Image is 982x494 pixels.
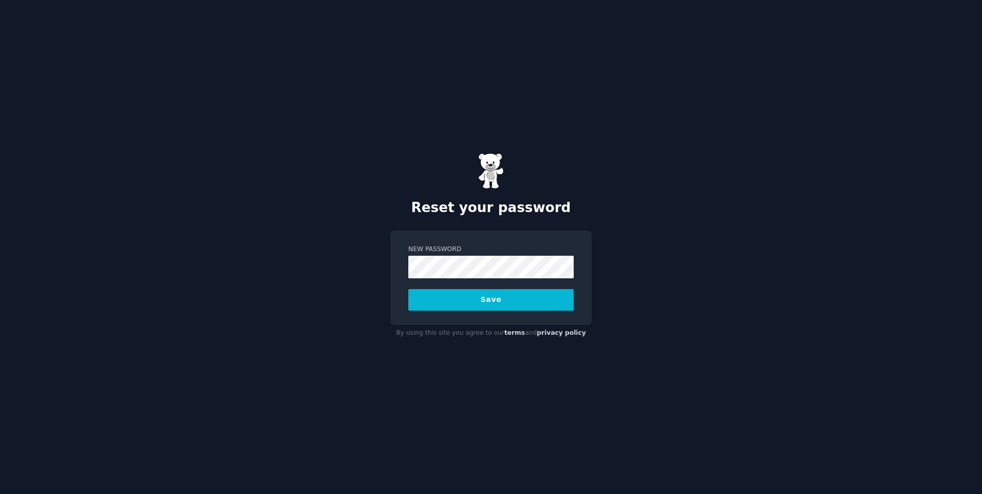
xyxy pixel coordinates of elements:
h2: Reset your password [390,200,592,216]
label: New Password [408,245,574,254]
div: By using this site you agree to our and [390,325,592,341]
button: Save [408,289,574,311]
img: Gummy Bear [478,153,504,189]
a: privacy policy [537,329,586,336]
a: terms [504,329,525,336]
